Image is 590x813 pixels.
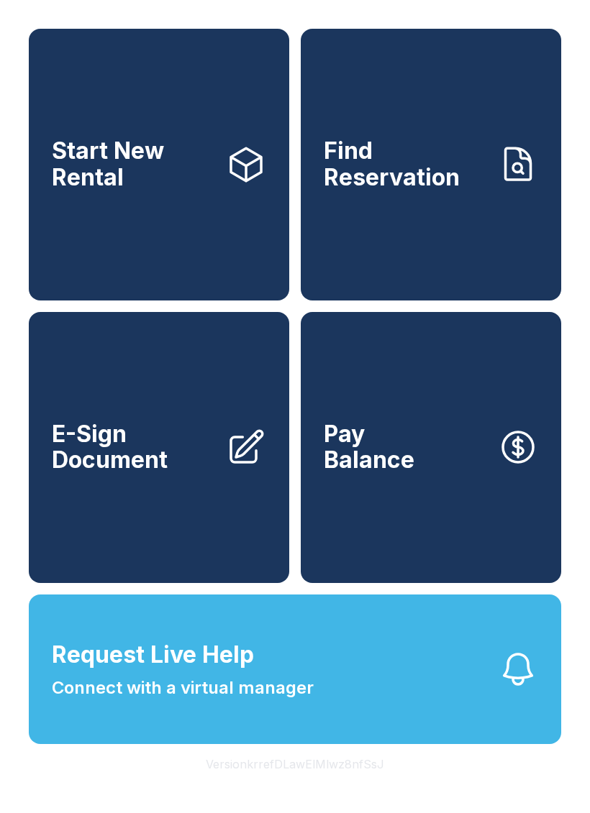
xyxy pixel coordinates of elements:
span: Request Live Help [52,638,254,672]
a: Find Reservation [301,29,561,300]
span: Start New Rental [52,138,214,190]
span: Pay Balance [324,421,414,474]
a: E-Sign Document [29,312,289,584]
a: Start New Rental [29,29,289,300]
span: E-Sign Document [52,421,214,474]
button: VersionkrrefDLawElMlwz8nfSsJ [194,744,396,784]
span: Find Reservation [324,138,486,190]
button: Request Live HelpConnect with a virtual manager [29,594,561,744]
button: PayBalance [301,312,561,584]
span: Connect with a virtual manager [52,675,314,701]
